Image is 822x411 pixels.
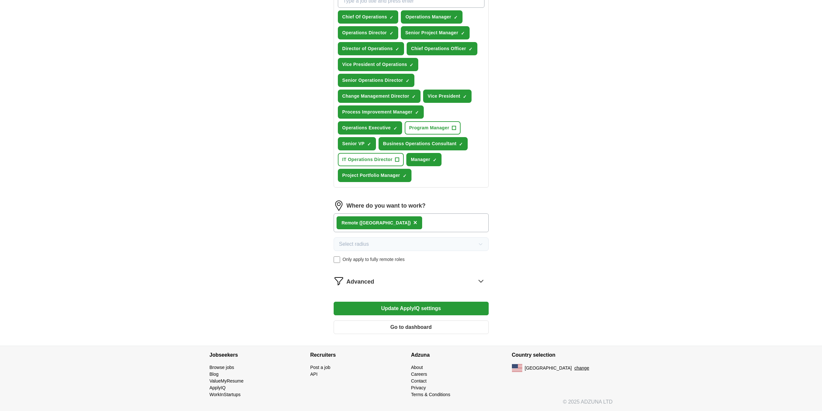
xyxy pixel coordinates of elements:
[407,42,477,55] button: Chief Operations Officer✓
[411,365,423,370] a: About
[390,31,393,36] span: ✓
[383,140,457,147] span: Business Operations Consultant
[405,121,461,135] button: Program Manager
[413,219,417,226] span: ×
[423,90,472,103] button: Vice President✓
[342,61,407,68] span: Vice President of Operations
[338,74,414,87] button: Senior Operations Director✓
[334,200,344,211] img: location.png
[342,109,412,115] span: Process Improvement Manager
[334,256,340,263] input: Only apply to fully remote roles
[210,372,219,377] a: Blog
[405,14,451,20] span: Operations Manager
[342,140,365,147] span: Senior VP
[310,365,330,370] a: Post a job
[411,156,430,163] span: Manager
[334,302,489,315] button: Update ApplyIQ settings
[338,10,399,24] button: Chief Of Operations✓
[525,365,572,372] span: [GEOGRAPHIC_DATA]
[401,10,463,24] button: Operations Manager✓
[454,15,458,20] span: ✓
[405,29,458,36] span: Senior Project Manager
[459,142,463,147] span: ✓
[338,137,376,150] button: Senior VP✓
[342,156,393,163] span: IT Operations Director
[406,78,410,83] span: ✓
[401,26,470,39] button: Senior Project Manager✓
[338,58,419,71] button: Vice President of Operations✓
[342,29,387,36] span: Operations Director
[338,121,402,135] button: Operations Executive✓
[210,378,244,384] a: ValueMyResume
[411,378,427,384] a: Contact
[342,172,400,179] span: Project Portfolio Manager
[411,392,450,397] a: Terms & Conditions
[338,42,404,55] button: Director of Operations✓
[338,105,424,119] button: Process Improvement Manager✓
[338,90,421,103] button: Change Management Director✓
[338,169,411,182] button: Project Portfolio Manager✓
[415,110,419,115] span: ✓
[210,392,241,397] a: WorkInStartups
[461,31,465,36] span: ✓
[512,346,613,364] h4: Country selection
[512,364,522,372] img: US flag
[343,256,405,263] span: Only apply to fully remote roles
[347,277,374,286] span: Advanced
[411,385,426,390] a: Privacy
[390,15,393,20] span: ✓
[334,237,489,251] button: Select radius
[338,26,398,39] button: Operations Director✓
[411,45,466,52] span: Chief Operations Officer
[342,124,391,131] span: Operations Executive
[428,93,460,100] span: Vice President
[204,398,618,411] div: © 2025 ADZUNA LTD
[339,240,369,248] span: Select radius
[411,372,427,377] a: Careers
[334,320,489,334] button: Go to dashboard
[433,157,437,163] span: ✓
[342,14,387,20] span: Chief Of Operations
[310,372,318,377] a: API
[574,365,589,372] button: change
[412,94,416,99] span: ✓
[347,201,426,210] label: Where do you want to work?
[210,385,226,390] a: ApplyIQ
[395,47,399,52] span: ✓
[342,220,411,226] div: Remote ([GEOGRAPHIC_DATA])
[393,126,397,131] span: ✓
[463,94,467,99] span: ✓
[342,93,409,100] span: Change Management Director
[403,173,407,178] span: ✓
[338,153,404,166] button: IT Operations Director
[413,218,417,228] button: ×
[406,153,442,166] button: Manager✓
[409,124,449,131] span: Program Manager
[342,77,403,84] span: Senior Operations Director
[469,47,473,52] span: ✓
[334,276,344,286] img: filter
[210,365,234,370] a: Browse jobs
[342,45,393,52] span: Director of Operations
[410,62,413,68] span: ✓
[379,137,468,150] button: Business Operations Consultant✓
[367,142,371,147] span: ✓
